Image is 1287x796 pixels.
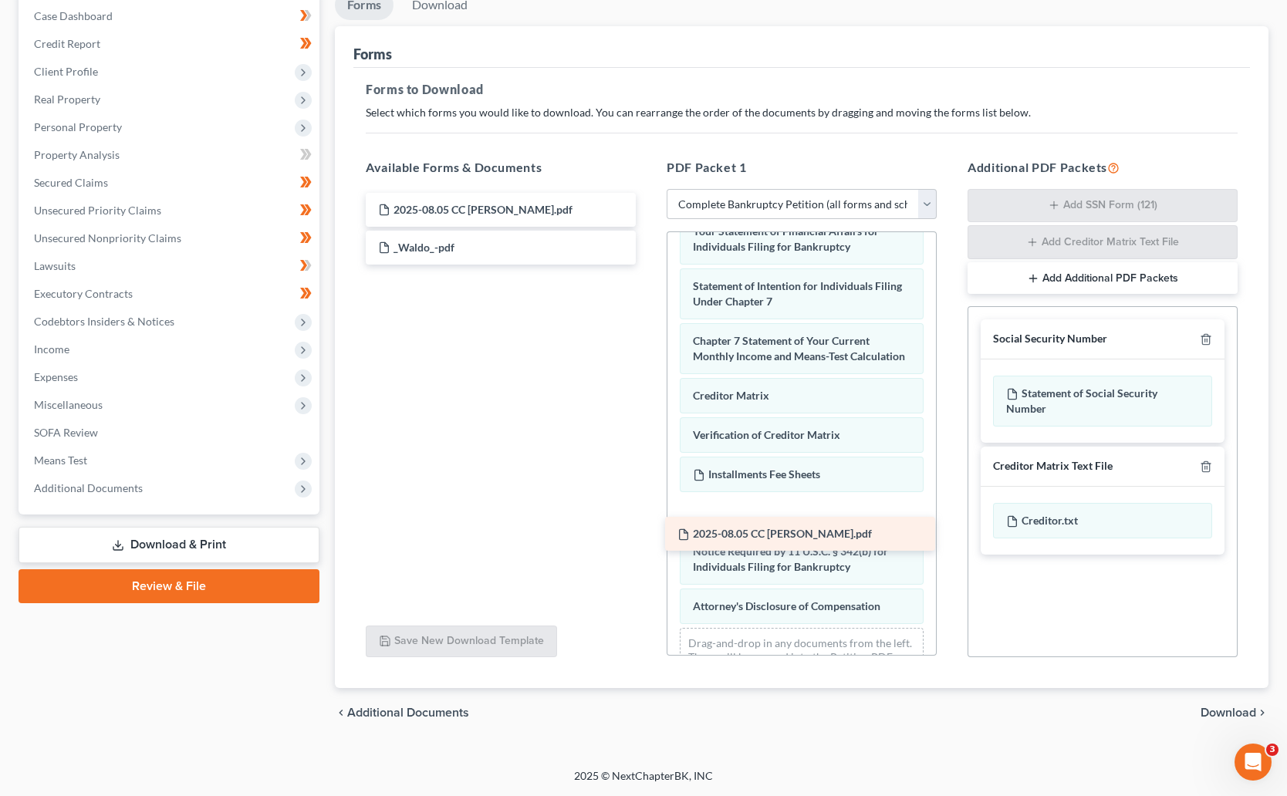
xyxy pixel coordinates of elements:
[366,626,557,658] button: Save New Download Template
[22,169,319,197] a: Secured Claims
[19,527,319,563] a: Download & Print
[394,203,573,216] span: 2025-08.05 CC [PERSON_NAME].pdf
[34,342,69,356] span: Income
[993,376,1212,427] div: Statement of Social Security Number
[22,280,319,308] a: Executory Contracts
[993,503,1212,538] div: Creditor.txt
[968,262,1238,295] button: Add Additional PDF Packets
[34,481,143,494] span: Additional Documents
[394,241,454,254] span: _Waldo_-pdf
[693,428,840,441] span: Verification of Creditor Matrix
[968,189,1238,223] button: Add SSN Form (121)
[667,158,937,177] h5: PDF Packet 1
[1256,707,1268,719] i: chevron_right
[693,527,872,540] span: 2025-08.05 CC [PERSON_NAME].pdf
[366,105,1238,120] p: Select which forms you would like to download. You can rearrange the order of the documents by dr...
[680,628,924,699] div: Drag-and-drop in any documents from the left. These will be merged into the Petition PDF Packet. ...
[22,197,319,224] a: Unsecured Priority Claims
[34,37,100,50] span: Credit Report
[693,334,905,363] span: Chapter 7 Statement of Your Current Monthly Income and Means-Test Calculation
[693,279,902,308] span: Statement of Intention for Individuals Filing Under Chapter 7
[34,454,87,467] span: Means Test
[34,370,78,383] span: Expenses
[1201,707,1256,719] span: Download
[204,768,1083,796] div: 2025 © NextChapterBK, INC
[22,252,319,280] a: Lawsuits
[693,389,769,402] span: Creditor Matrix
[34,204,161,217] span: Unsecured Priority Claims
[34,120,122,133] span: Personal Property
[968,158,1238,177] h5: Additional PDF Packets
[22,419,319,447] a: SOFA Review
[34,315,174,328] span: Codebtors Insiders & Notices
[34,259,76,272] span: Lawsuits
[22,141,319,169] a: Property Analysis
[993,459,1113,474] div: Creditor Matrix Text File
[968,225,1238,259] button: Add Creditor Matrix Text File
[22,30,319,58] a: Credit Report
[22,2,319,30] a: Case Dashboard
[34,148,120,161] span: Property Analysis
[1235,744,1272,781] iframe: Intercom live chat
[366,80,1238,99] h5: Forms to Download
[34,65,98,78] span: Client Profile
[34,93,100,106] span: Real Property
[34,426,98,439] span: SOFA Review
[347,707,469,719] span: Additional Documents
[19,569,319,603] a: Review & File
[993,332,1107,346] div: Social Security Number
[34,231,181,245] span: Unsecured Nonpriority Claims
[34,176,108,189] span: Secured Claims
[34,9,113,22] span: Case Dashboard
[34,287,133,300] span: Executory Contracts
[335,707,347,719] i: chevron_left
[693,599,880,612] span: Attorney's Disclosure of Compensation
[34,398,103,411] span: Miscellaneous
[1201,707,1268,719] button: Download chevron_right
[22,224,319,252] a: Unsecured Nonpriority Claims
[353,45,392,63] div: Forms
[1266,744,1279,756] span: 3
[708,467,820,481] span: Installments Fee Sheets
[366,158,636,177] h5: Available Forms & Documents
[335,707,469,719] a: chevron_left Additional Documents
